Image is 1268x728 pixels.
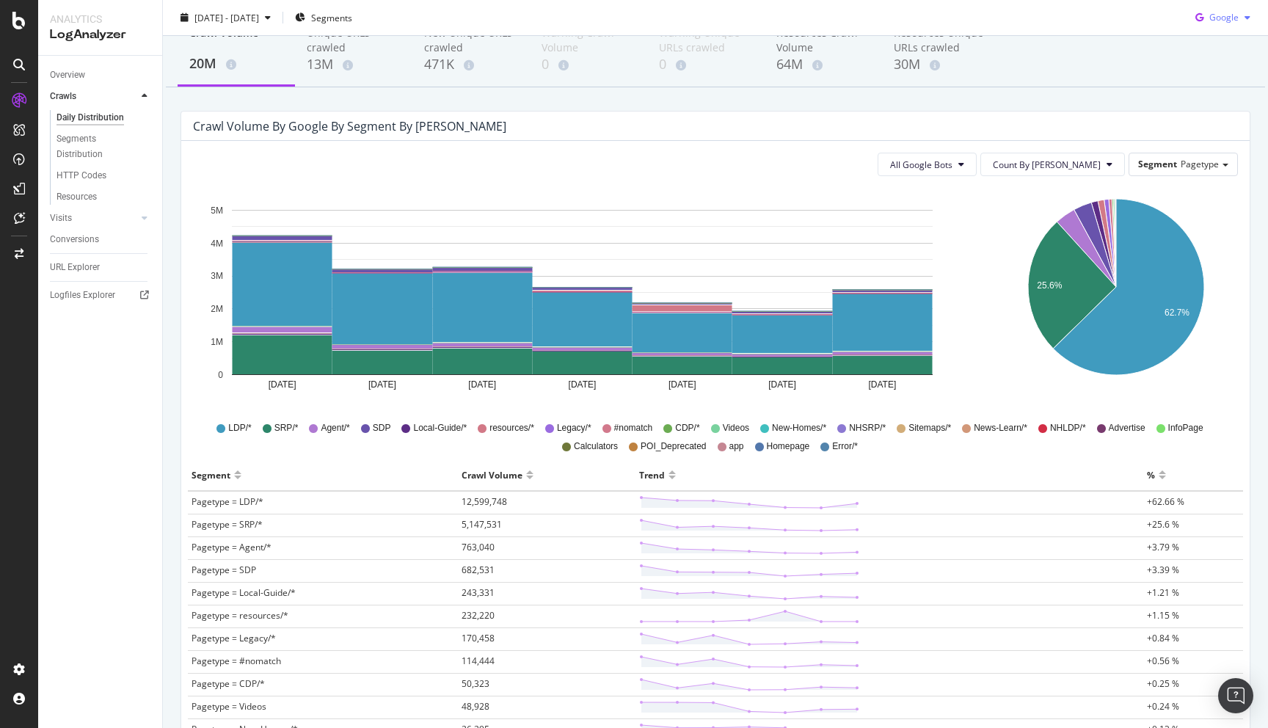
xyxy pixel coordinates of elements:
[1138,158,1177,170] span: Segment
[189,26,283,54] div: Crawl Volume
[50,89,137,104] a: Crawls
[192,655,281,667] span: Pagetype = #nomatch
[192,495,263,508] span: Pagetype = LDP/*
[218,370,223,380] text: 0
[659,55,753,74] div: 0
[908,422,951,434] span: Sitemaps/*
[424,26,518,55] div: New Unique URLs crawled
[50,12,150,26] div: Analytics
[1147,463,1155,487] div: %
[1181,158,1219,170] span: Pagetype
[192,700,266,713] span: Pagetype = Videos
[311,11,352,23] span: Segments
[994,188,1239,408] svg: A chart.
[1209,11,1239,23] span: Google
[776,26,870,55] div: Resources Crawl Volume
[211,304,223,314] text: 2M
[462,518,502,531] span: 5,147,531
[772,422,826,434] span: New-Homes/*
[1147,518,1179,531] span: +25.6 %
[1109,422,1145,434] span: Advertise
[1147,586,1179,599] span: +1.21 %
[211,272,223,282] text: 3M
[723,422,749,434] span: Videos
[57,131,138,162] div: Segments Distribution
[194,11,259,23] span: [DATE] - [DATE]
[57,110,152,125] a: Daily Distribution
[878,153,977,176] button: All Google Bots
[307,26,401,55] div: Unique URLs crawled
[468,379,496,390] text: [DATE]
[1147,632,1179,644] span: +0.84 %
[211,337,223,347] text: 1M
[1147,564,1179,576] span: +3.39 %
[542,26,635,55] div: Warning Crawl Volume
[50,211,72,226] div: Visits
[675,422,699,434] span: CDP/*
[368,379,396,390] text: [DATE]
[192,541,272,553] span: Pagetype = Agent/*
[1168,422,1203,434] span: InfoPage
[668,379,696,390] text: [DATE]
[50,211,137,226] a: Visits
[50,232,99,247] div: Conversions
[729,440,744,453] span: app
[569,379,597,390] text: [DATE]
[1147,677,1179,690] span: +0.25 %
[462,700,489,713] span: 48,928
[462,541,495,553] span: 763,040
[768,379,796,390] text: [DATE]
[849,422,886,434] span: NHSRP/*
[639,463,665,487] div: Trend
[462,586,495,599] span: 243,331
[193,119,506,134] div: Crawl Volume by google by Segment by [PERSON_NAME]
[289,6,358,29] button: Segments
[462,632,495,644] span: 170,458
[1050,422,1086,434] span: NHLDP/*
[1147,541,1179,553] span: +3.79 %
[1037,280,1062,291] text: 25.6%
[50,26,150,43] div: LogAnalyzer
[557,422,591,434] span: Legacy/*
[894,55,988,74] div: 30M
[659,26,753,55] div: Warning Unique URLs crawled
[462,463,522,487] div: Crawl Volume
[269,379,296,390] text: [DATE]
[776,55,870,74] div: 64M
[57,110,124,125] div: Daily Distribution
[462,564,495,576] span: 682,531
[211,205,223,216] text: 5M
[1147,609,1179,622] span: +1.15 %
[462,609,495,622] span: 232,220
[192,518,263,531] span: Pagetype = SRP/*
[413,422,467,434] span: Local-Guide/*
[189,54,283,73] div: 20M
[321,422,349,434] span: Agent/*
[767,440,810,453] span: Homepage
[542,55,635,74] div: 0
[192,609,288,622] span: Pagetype = resources/*
[175,6,277,29] button: [DATE] - [DATE]
[192,586,296,599] span: Pagetype = Local-Guide/*
[50,68,152,83] a: Overview
[50,260,152,275] a: URL Explorer
[57,168,106,183] div: HTTP Codes
[228,422,251,434] span: LDP/*
[192,564,256,576] span: Pagetype = SDP
[1164,307,1189,318] text: 62.7%
[193,188,972,408] svg: A chart.
[57,131,152,162] a: Segments Distribution
[832,440,858,453] span: Error/*
[50,89,76,104] div: Crawls
[980,153,1125,176] button: Count By [PERSON_NAME]
[373,422,391,434] span: SDP
[1147,655,1179,667] span: +0.56 %
[489,422,534,434] span: resources/*
[50,288,152,303] a: Logfiles Explorer
[641,440,706,453] span: POI_Deprecated
[50,260,100,275] div: URL Explorer
[974,422,1027,434] span: News-Learn/*
[211,239,223,249] text: 4M
[192,677,265,690] span: Pagetype = CDP/*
